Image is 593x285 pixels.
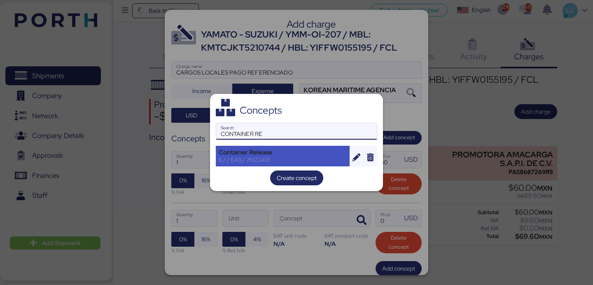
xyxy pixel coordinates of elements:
[277,173,317,183] span: Create concept
[219,156,347,164] div: $ / / E48 / 76122401
[240,107,282,114] div: Concepts
[216,123,377,140] input: Search
[219,149,347,156] div: Container Release
[270,171,323,185] button: Create concept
